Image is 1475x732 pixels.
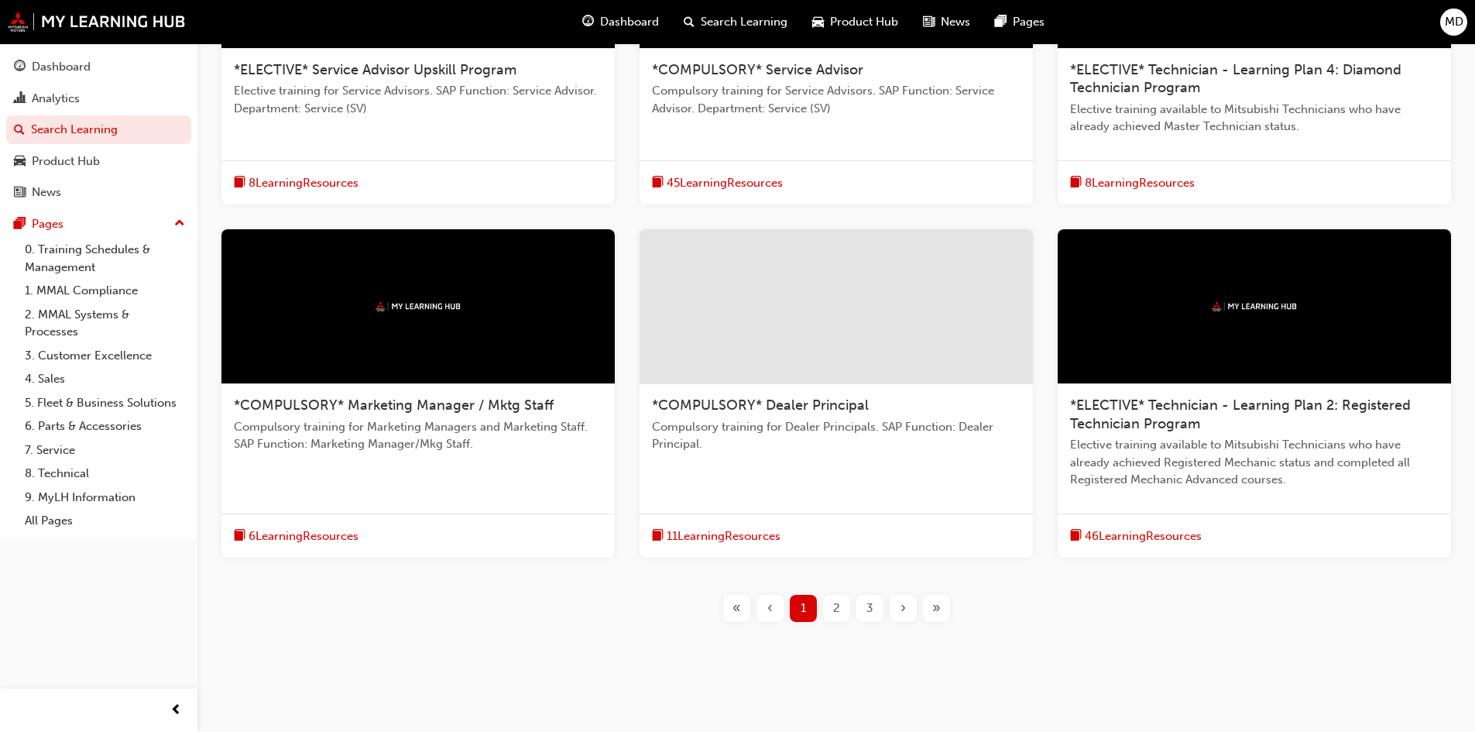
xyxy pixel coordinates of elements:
div: Analytics [32,90,80,108]
a: *COMPULSORY* Dealer PrincipalCompulsory training for Dealer Principals. SAP Function: Dealer Prin... [640,229,1033,558]
span: 45 Learning Resources [667,174,783,192]
a: 3. Customer Excellence [19,344,191,368]
span: pages-icon [14,218,26,232]
span: › [900,600,906,617]
span: 8 Learning Resources [1085,174,1195,192]
span: book-icon [234,174,245,193]
a: All Pages [19,509,191,533]
span: search-icon [14,123,25,137]
span: Elective training available to Mitsubishi Technicians who have already achieved Registered Mechan... [1070,436,1439,489]
span: book-icon [652,527,664,546]
span: 8 Learning Resources [249,174,358,192]
a: 1. MMAL Compliance [19,279,191,303]
button: Next page [887,595,920,622]
span: » [932,600,941,617]
button: book-icon46LearningResources [1070,527,1202,546]
span: news-icon [923,12,935,32]
a: Product Hub [6,147,191,176]
a: car-iconProduct Hub [800,6,911,38]
a: mmal*ELECTIVE* Technician - Learning Plan 2: Registered Technician ProgramElective training avail... [1058,229,1451,558]
div: News [32,184,61,201]
span: guage-icon [582,12,594,32]
span: book-icon [1070,174,1082,193]
span: pages-icon [995,12,1007,32]
div: Dashboard [32,58,91,76]
a: 2. MMAL Systems & Processes [19,303,191,344]
button: Page 1 [787,595,820,622]
span: Elective training for Service Advisors. SAP Function: Service Advisor. Department: Service (SV) [234,82,602,117]
img: mmal [8,12,186,32]
img: mmal [376,301,461,311]
span: car-icon [812,12,824,32]
span: search-icon [684,12,695,32]
button: Page 2 [820,595,853,622]
button: Pages [6,210,191,239]
a: Analytics [6,84,191,113]
span: car-icon [14,155,26,169]
a: news-iconNews [911,6,983,38]
button: First page [720,595,753,622]
button: MD [1440,9,1467,36]
span: 11 Learning Resources [667,528,780,545]
button: book-icon8LearningResources [1070,174,1195,193]
span: *ELECTIVE* Service Advisor Upskill Program [234,61,516,78]
a: 4. Sales [19,367,191,391]
div: Product Hub [32,153,100,170]
button: Page 3 [853,595,887,622]
button: book-icon11LearningResources [652,527,780,546]
span: guage-icon [14,60,26,74]
button: DashboardAnalyticsSearch LearningProduct HubNews [6,50,191,210]
span: News [941,13,970,31]
span: Compulsory training for Dealer Principals. SAP Function: Dealer Principal. [652,418,1020,453]
span: book-icon [1070,527,1082,546]
a: mmal*COMPULSORY* Marketing Manager / Mktg StaffCompulsory training for Marketing Managers and Mar... [221,229,615,558]
span: news-icon [14,186,26,200]
button: book-icon8LearningResources [234,174,358,193]
a: 9. MyLH Information [19,486,191,510]
span: up-icon [174,214,185,234]
span: book-icon [234,527,245,546]
a: 5. Fleet & Business Solutions [19,391,191,415]
a: 6. Parts & Accessories [19,414,191,438]
button: book-icon45LearningResources [652,174,783,193]
span: Pages [1013,13,1045,31]
span: Product Hub [830,13,898,31]
span: *COMPULSORY* Dealer Principal [652,397,869,414]
span: Elective training available to Mitsubishi Technicians who have already achieved Master Technician... [1070,101,1439,136]
span: 1 [801,600,806,617]
span: chart-icon [14,92,26,106]
span: 3 [866,600,873,617]
a: 8. Technical [19,462,191,486]
span: *ELECTIVE* Technician - Learning Plan 2: Registered Technician Program [1070,397,1411,432]
button: book-icon6LearningResources [234,527,358,546]
span: Search Learning [701,13,787,31]
a: Search Learning [6,115,191,144]
span: book-icon [652,174,664,193]
a: guage-iconDashboard [570,6,671,38]
span: *ELECTIVE* Technician - Learning Plan 4: Diamond Technician Program [1070,61,1401,97]
span: ‹ [767,600,773,617]
button: Last page [920,595,953,622]
span: Dashboard [600,13,659,31]
a: search-iconSearch Learning [671,6,800,38]
span: MD [1445,13,1463,31]
a: pages-iconPages [983,6,1057,38]
div: Pages [32,215,63,233]
span: prev-icon [170,701,182,720]
a: Dashboard [6,53,191,81]
span: *COMPULSORY* Service Advisor [652,61,863,78]
span: 46 Learning Resources [1085,528,1202,545]
a: 0. Training Schedules & Management [19,238,191,279]
span: *COMPULSORY* Marketing Manager / Mktg Staff [234,397,554,414]
a: News [6,178,191,207]
button: Previous page [753,595,787,622]
span: Compulsory training for Service Advisors. SAP Function: Service Advisor. Department: Service (SV) [652,82,1020,117]
span: 6 Learning Resources [249,528,358,545]
span: 2 [833,600,840,617]
a: 7. Service [19,438,191,462]
span: Compulsory training for Marketing Managers and Marketing Staff. SAP Function: Marketing Manager/M... [234,418,602,453]
img: mmal [1212,301,1297,311]
span: « [732,600,741,617]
